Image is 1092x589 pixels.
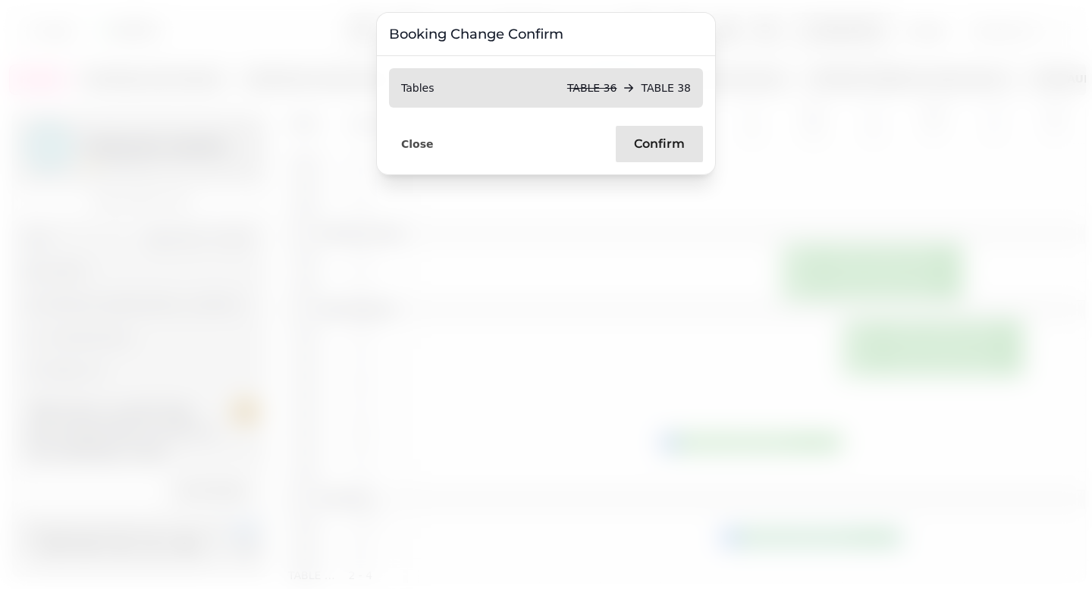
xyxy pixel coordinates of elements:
[401,139,434,149] span: Close
[567,80,617,96] p: TABLE 36
[634,138,685,150] span: Confirm
[389,25,703,43] h3: Booking Change Confirm
[641,80,691,96] p: TABLE 38
[389,134,446,154] button: Close
[616,126,703,162] button: Confirm
[401,80,435,96] p: Tables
